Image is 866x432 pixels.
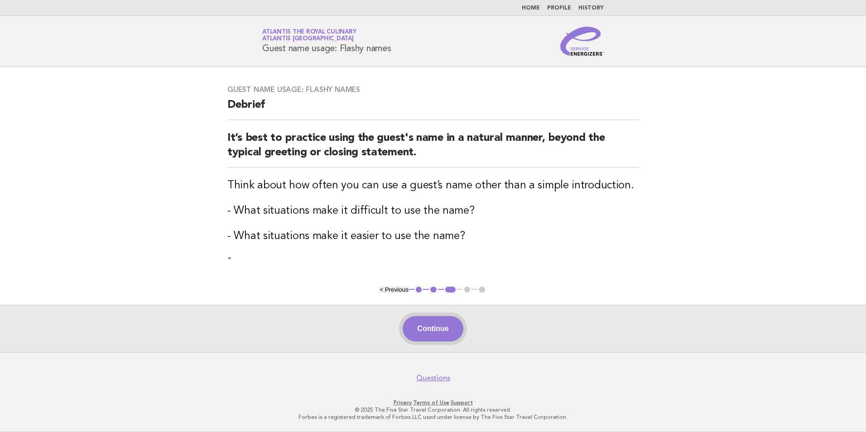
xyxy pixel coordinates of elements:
button: 2 [429,285,438,294]
p: © 2025 The Five Star Travel Corporation. All rights reserved. [156,406,710,413]
h3: - What situations make it difficult to use the name? [227,204,639,218]
button: < Previous [380,286,408,293]
a: Support [451,399,473,406]
a: History [578,5,604,11]
button: Continue [403,316,463,341]
a: Atlantis the Royal CulinaryAtlantis [GEOGRAPHIC_DATA] [262,29,356,42]
a: Privacy [394,399,412,406]
button: 3 [444,285,457,294]
button: 1 [414,285,423,294]
p: " [227,254,639,267]
a: Profile [547,5,571,11]
h3: Guest name usage: Flashy names [227,85,639,94]
h3: Think about how often you can use a guest’s name other than a simple introduction. [227,178,639,193]
h2: It’s best to practice using the guest's name in a natural manner, beyond the typical greeting or ... [227,131,639,168]
a: Questions [416,374,450,383]
p: Forbes is a registered trademark of Forbes LLC used under license by The Five Star Travel Corpora... [156,413,710,421]
img: Service Energizers [560,27,604,56]
h1: Guest name usage: Flashy names [262,29,391,53]
p: · · [156,399,710,406]
h2: Debrief [227,98,639,120]
a: Terms of Use [413,399,449,406]
a: Home [522,5,540,11]
span: Atlantis [GEOGRAPHIC_DATA] [262,36,354,42]
h3: - What situations make it easier to use the name? [227,229,639,244]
